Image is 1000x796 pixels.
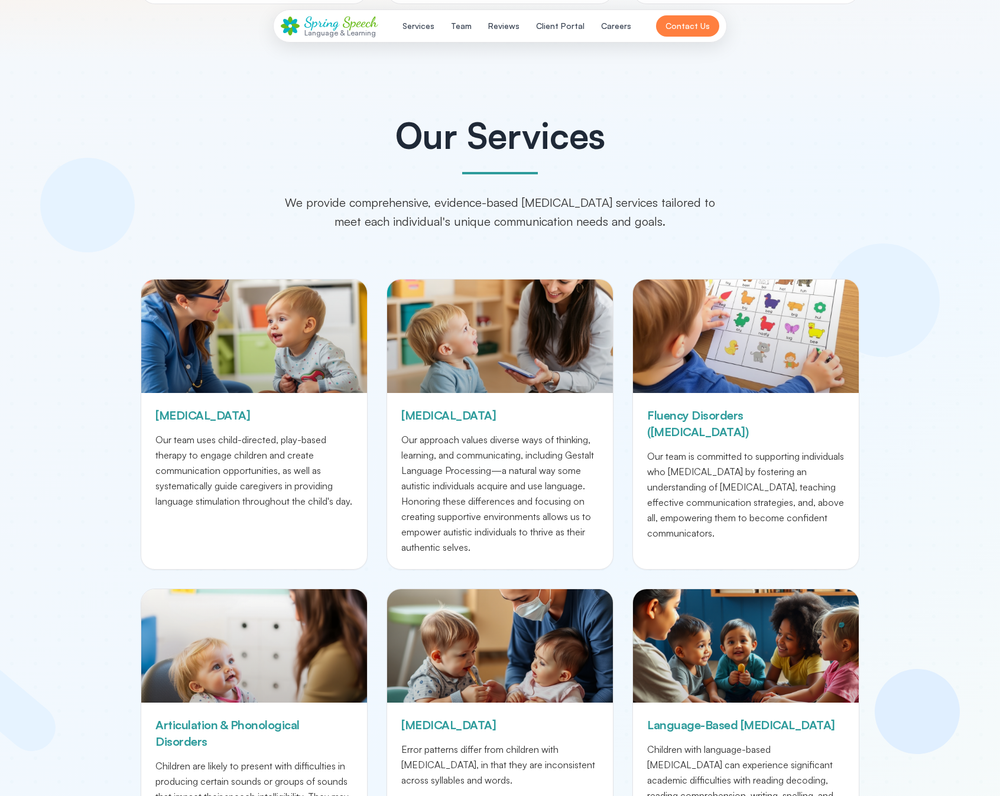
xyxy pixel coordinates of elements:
span: We provide comprehensive, evidence-based [MEDICAL_DATA] services tailored to meet each individual... [285,195,715,229]
h3: [MEDICAL_DATA] [401,407,599,424]
h3: [MEDICAL_DATA] [401,717,599,733]
h3: Language-Based [MEDICAL_DATA] [647,717,845,733]
h3: Articulation & Phonological Disorders [155,717,353,750]
button: Services [395,15,441,37]
h3: Fluency Disorders ([MEDICAL_DATA]) [647,407,845,440]
span: Speech [343,14,378,31]
button: Team [444,15,479,37]
h3: [MEDICAL_DATA] [155,407,353,424]
p: Our team uses child-directed, play-based therapy to engage children and create communication oppo... [155,432,353,509]
p: Our approach values diverse ways of thinking, learning, and communicating, including Gestalt Lang... [401,432,599,555]
button: Careers [594,15,638,37]
span: Spring [304,14,339,31]
div: Language & Learning [304,29,378,37]
p: Our team is committed to supporting individuals who [MEDICAL_DATA] by fostering an understanding ... [647,449,845,541]
button: Client Portal [529,15,592,37]
button: Contact Us [656,15,719,37]
h2: Our Services [141,118,859,153]
button: Reviews [481,15,527,37]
